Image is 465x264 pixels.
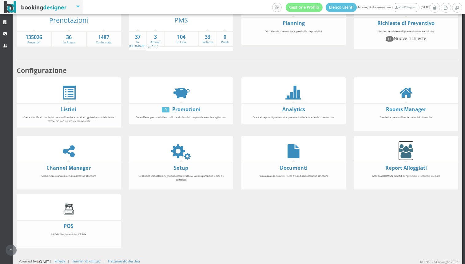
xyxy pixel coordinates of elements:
[129,34,158,48] a: 37In [GEOGRAPHIC_DATA]
[386,36,394,41] span: 41
[19,230,118,246] div: ioPOS - Gestione Point Of Sale
[52,34,86,41] strong: 36
[54,259,65,263] a: Privacy
[377,20,435,26] a: Richieste di Preventivo
[162,107,169,112] div: 0
[392,3,419,12] a: I/O NET Support
[356,27,456,47] div: Gestisci le richieste di preventivo inviate dal sito
[61,106,76,113] a: Listini
[244,171,344,188] div: Visualizza i documenti fiscali e non fiscali della tua struttura
[165,34,199,44] a: 104In Casa
[174,15,188,24] a: PMS
[244,27,344,43] div: Visualizza le tue vendite e gestisci la disponibilità
[131,171,231,188] div: Gestisci le impostazioni generali della struttura, la configurazione email e i template
[131,113,231,122] div: Crea offerte per i tuoi clienti utilizzando i codici coupon da associare agli sconti
[37,259,50,264] img: ionet_small_logo.png
[385,164,427,171] a: Report Alloggiati
[199,34,216,41] strong: 33
[326,3,357,12] a: Elenco utenti
[64,223,74,229] a: POS
[282,106,305,113] a: Analytics
[386,106,426,113] a: Rooms Manager
[272,3,430,12] span: Hai eseguito l'accesso come: [DATE]
[19,113,118,125] div: Crea e modifica i tuoi listini personalizzati e adattali ad ogni esigenza del cliente attraverso ...
[165,34,199,41] strong: 104
[87,34,121,41] strong: 1487
[19,171,118,188] div: Sincronizza i canali di vendita della tua struttura
[244,113,344,122] div: Scarica i report di preventivi e prenotazioni elaborati sulla tua struttura
[103,259,105,263] div: |
[147,34,164,44] a: 3Arrivati
[283,20,305,26] a: Planning
[356,113,456,129] div: Gestisci e personalizza le tue unità di vendita
[217,34,233,41] strong: 0
[217,34,233,44] a: 0Partiti
[62,202,76,216] img: cash-register.gif
[174,164,188,171] a: Setup
[17,34,51,45] a: 135026Preventivi
[147,34,164,41] strong: 3
[72,259,100,263] a: Termini di utilizzo
[17,66,67,75] b: Configurazione
[286,3,323,12] a: Gestione Profilo
[19,259,52,264] div: Powered by |
[129,34,146,41] strong: 37
[356,171,456,188] div: Accedi a [DOMAIN_NAME] per generare e scaricare i report
[49,16,88,25] a: Prenotazioni
[68,259,70,263] div: |
[4,1,67,13] img: BookingDesigner.com
[52,34,86,45] a: 36In Attesa
[199,34,216,44] a: 33Partenze
[280,164,308,171] a: Documenti
[17,34,51,41] strong: 135026
[46,164,91,171] a: Channel Manager
[87,34,121,45] a: 1487Confermate
[359,36,453,41] h4: Nuove richieste
[108,259,140,263] a: Trattamento dei dati
[172,106,201,113] a: Promozioni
